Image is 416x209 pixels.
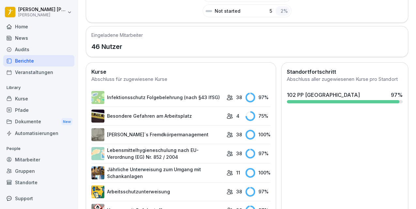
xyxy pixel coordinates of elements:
[18,13,66,17] p: [PERSON_NAME]
[3,116,74,128] div: Dokumente
[3,193,74,204] div: Support
[91,147,104,160] img: gxsnf7ygjsfsmxd96jxi4ufn.png
[91,185,104,198] img: bgsrfyvhdm6180ponve2jajk.png
[3,32,74,44] a: News
[3,127,74,139] a: Automatisierungen
[287,68,403,76] h2: Standortfortschritt
[287,91,360,99] div: 102 PP [GEOGRAPHIC_DATA]
[391,91,403,99] div: 97 %
[3,104,74,116] a: Pfade
[245,111,270,121] div: 75 %
[91,68,270,76] h2: Kurse
[91,42,143,52] p: 46 Nutzer
[287,76,403,83] div: Abschluss aller zugewiesenen Kurse pro Standort
[275,6,290,16] div: 2 %
[91,166,223,180] a: Jährliche Unterweisung zum Umgang mit Schankanlagen
[245,130,270,140] div: 100 %
[245,187,270,197] div: 97 %
[18,7,66,12] p: [PERSON_NAME] [PERSON_NAME]
[3,82,74,93] p: Library
[236,112,239,119] p: 4
[245,168,270,178] div: 100 %
[3,44,74,55] a: Audits
[236,188,242,195] p: 38
[91,110,104,123] img: zq4t51x0wy87l3xh8s87q7rq.png
[91,32,143,38] h5: Eingeladene Mitarbeiter
[91,185,223,198] a: Arbeitsschutzunterweisung
[215,7,240,14] p: Not started
[236,131,242,138] p: 38
[3,67,74,78] a: Veranstaltungen
[91,91,223,104] a: Infektionsschutz Folgebelehrung (nach §43 IfSG)
[3,93,74,104] a: Kurse
[91,91,104,104] img: tgff07aey9ahi6f4hltuk21p.png
[236,150,242,157] p: 38
[91,128,104,141] img: ltafy9a5l7o16y10mkzj65ij.png
[3,55,74,67] a: Berichte
[236,169,240,176] p: 11
[3,143,74,154] p: People
[91,147,223,160] a: Lebensmittelhygieneschulung nach EU-Verordnung (EG) Nr. 852 / 2004
[3,154,74,165] a: Mitarbeiter
[245,93,270,102] div: 97 %
[91,128,223,141] a: [PERSON_NAME]`s Fremdkörpermanagement
[236,94,242,101] p: 38
[3,165,74,177] a: Gruppen
[3,177,74,188] a: Standorte
[91,76,270,83] div: Abschluss für zugewiesene Kurse
[284,88,405,106] a: 102 PP [GEOGRAPHIC_DATA]97%
[3,116,74,128] a: DokumenteNew
[245,149,270,158] div: 97 %
[3,21,74,32] a: Home
[61,118,72,126] div: New
[270,7,272,14] p: 5
[91,166,104,179] img: etou62n52bjq4b8bjpe35whp.png
[91,110,223,123] a: Besondere Gefahren am Arbeitsplatz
